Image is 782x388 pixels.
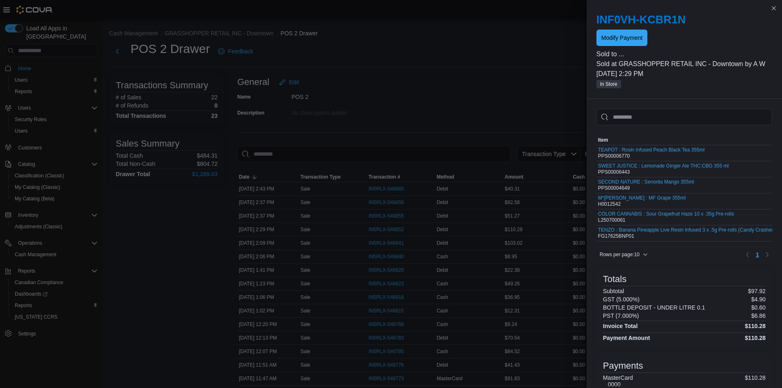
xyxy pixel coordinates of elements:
[596,109,772,125] input: This is a search bar. As you type, the results lower in the page will automatically filter.
[596,59,772,69] p: Sold at GRASSHOPPER RETAIL INC - Downtown by A W
[603,274,626,284] h3: Totals
[596,250,651,259] button: Rows per page:10
[598,147,705,159] div: PPS00006770
[603,296,640,303] h6: GST (5.000%)
[752,248,762,261] button: Page 1 of 1
[603,374,633,381] h6: MasterCard
[603,361,643,371] h3: Payments
[600,251,640,258] span: Rows per page : 10
[598,227,775,239] div: FG17625BNP01
[600,80,617,88] span: In Store
[596,13,772,26] h2: INF0VH-KCBR1N
[752,248,762,261] ul: Pagination for table: MemoryTable from EuiInMemoryTable
[748,288,766,294] p: $97.92
[751,312,766,319] p: $6.86
[751,304,766,311] p: $0.60
[598,163,729,169] button: SWEET JUSTICE : Lemonade Ginger Ale THC:CBG 355 ml
[598,137,608,143] span: Item
[596,30,647,46] button: Modify Payment
[756,250,759,259] span: 1
[596,49,772,59] p: Sold to ...
[596,80,621,88] span: In Store
[598,211,734,217] button: COLOR CANNABIS : Sour Grapefruit Haze 10 x .35g Pre-rolls
[743,250,752,259] button: Previous page
[745,335,766,341] h4: $110.28
[601,34,642,42] span: Modify Payment
[596,69,772,79] p: [DATE] 2:29 PM
[762,250,772,259] button: Next page
[598,227,775,233] button: TENZO : Banana Pineapple Live Resin Infused 3 x .5g Pre-rolls (Candy Crasher)
[743,248,772,261] nav: Pagination for table: MemoryTable from EuiInMemoryTable
[598,147,705,153] button: TEAPOT : Rosin Infused Peach Black Tea 355ml
[596,135,776,145] button: Item
[751,296,766,303] p: $4.90
[598,195,686,201] button: M*[PERSON_NAME] : MF Grape 355ml
[603,304,705,311] h6: BOTTLE DEPOSIT - UNDER LITRE 0.1
[598,179,694,185] button: SECOND NATURE : Senorita Mango 355ml
[598,179,694,191] div: PPS00004649
[603,335,650,341] h4: Payment Amount
[745,374,766,388] p: $110.28
[769,3,779,13] button: Close this dialog
[598,211,734,223] div: L250700061
[598,195,686,207] div: H0012542
[745,323,766,329] h4: $110.28
[608,381,633,388] h6: 0000
[598,163,729,175] div: PPS00006443
[603,288,624,294] h6: Subtotal
[603,312,639,319] h6: PST (7.000%)
[603,323,638,329] h4: Invoice Total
